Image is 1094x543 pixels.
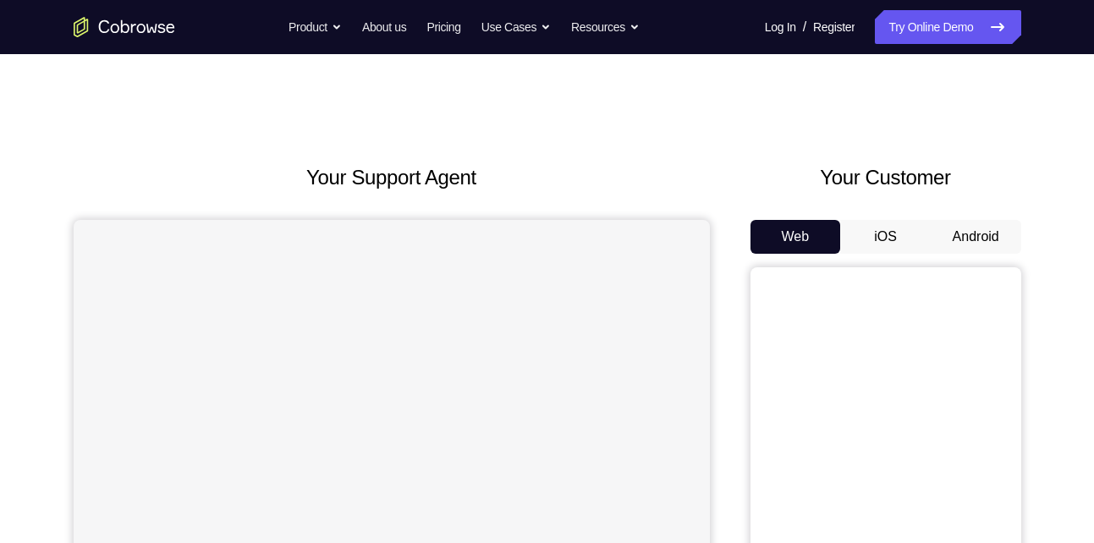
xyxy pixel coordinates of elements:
[750,220,841,254] button: Web
[931,220,1021,254] button: Android
[840,220,931,254] button: iOS
[481,10,551,44] button: Use Cases
[74,162,710,193] h2: Your Support Agent
[813,10,855,44] a: Register
[362,10,406,44] a: About us
[765,10,796,44] a: Log In
[750,162,1021,193] h2: Your Customer
[74,17,175,37] a: Go to the home page
[803,17,806,37] span: /
[571,10,640,44] button: Resources
[289,10,342,44] button: Product
[426,10,460,44] a: Pricing
[875,10,1020,44] a: Try Online Demo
